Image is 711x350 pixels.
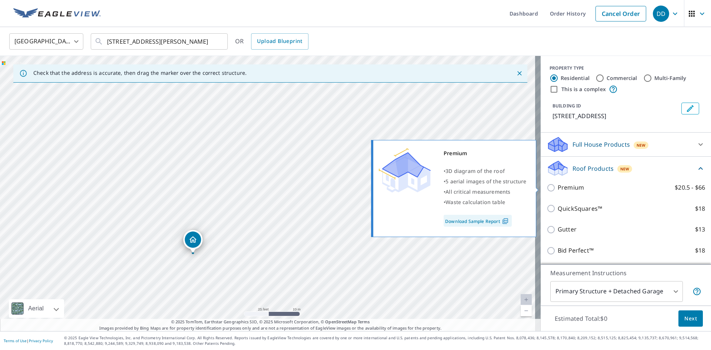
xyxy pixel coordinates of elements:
div: Premium [444,148,527,159]
p: Full House Products [573,140,630,149]
a: Terms [358,319,370,324]
a: Upload Blueprint [251,33,308,50]
button: Close [515,69,524,78]
input: Search by address or latitude-longitude [107,31,213,52]
div: • [444,176,527,187]
p: © 2025 Eagle View Technologies, Inc. and Pictometry International Corp. All Rights Reserved. Repo... [64,335,707,346]
div: DD [653,6,669,22]
a: Terms of Use [4,338,27,343]
span: Upload Blueprint [257,37,302,46]
button: Edit building 1 [681,103,699,114]
span: New [620,166,630,172]
div: Aerial [26,299,46,318]
p: Roof Products [573,164,614,173]
p: $18 [695,246,705,255]
a: Current Level 20, Zoom Out [521,305,532,316]
div: Full House ProductsNew [547,136,705,153]
span: © 2025 TomTom, Earthstar Geographics SIO, © 2025 Microsoft Corporation, © [171,319,370,325]
span: Waste calculation table [445,199,505,206]
p: Gutter [558,225,577,234]
a: Privacy Policy [29,338,53,343]
img: Pdf Icon [500,218,510,224]
a: Download Sample Report [444,215,512,227]
p: $18 [695,204,705,213]
span: Next [684,314,697,323]
div: PROPERTY TYPE [550,65,702,71]
p: BUILDING ID [553,103,581,109]
div: [GEOGRAPHIC_DATA] [9,31,83,52]
label: This is a complex [561,86,606,93]
div: • [444,197,527,207]
a: Current Level 20, Zoom In Disabled [521,294,532,305]
p: Premium [558,183,584,192]
span: All critical measurements [445,188,510,195]
p: Measurement Instructions [550,269,701,277]
p: $20.5 - $66 [675,183,705,192]
span: New [637,142,646,148]
p: $13 [695,225,705,234]
p: QuickSquares™ [558,204,602,213]
label: Multi-Family [654,74,687,82]
div: Primary Structure + Detached Garage [550,281,683,302]
span: Your report will include the primary structure and a detached garage if one exists. [692,287,701,296]
div: • [444,187,527,197]
button: Next [678,310,703,327]
div: • [444,166,527,176]
div: OR [235,33,308,50]
p: Estimated Total: $0 [549,310,613,327]
span: 5 aerial images of the structure [445,178,526,185]
div: Roof ProductsNew [547,160,705,177]
p: | [4,339,53,343]
div: Aerial [9,299,64,318]
div: Dropped pin, building 1, Residential property, 1809 Foors Ln Owensboro, KY 42303 [183,230,203,253]
img: Premium [379,148,431,193]
img: EV Logo [13,8,101,19]
a: Cancel Order [595,6,646,21]
p: Bid Perfect™ [558,246,594,255]
p: Check that the address is accurate, then drag the marker over the correct structure. [33,70,247,76]
label: Commercial [607,74,637,82]
p: [STREET_ADDRESS] [553,111,678,120]
a: OpenStreetMap [325,319,356,324]
span: 3D diagram of the roof [445,167,505,174]
label: Residential [561,74,590,82]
